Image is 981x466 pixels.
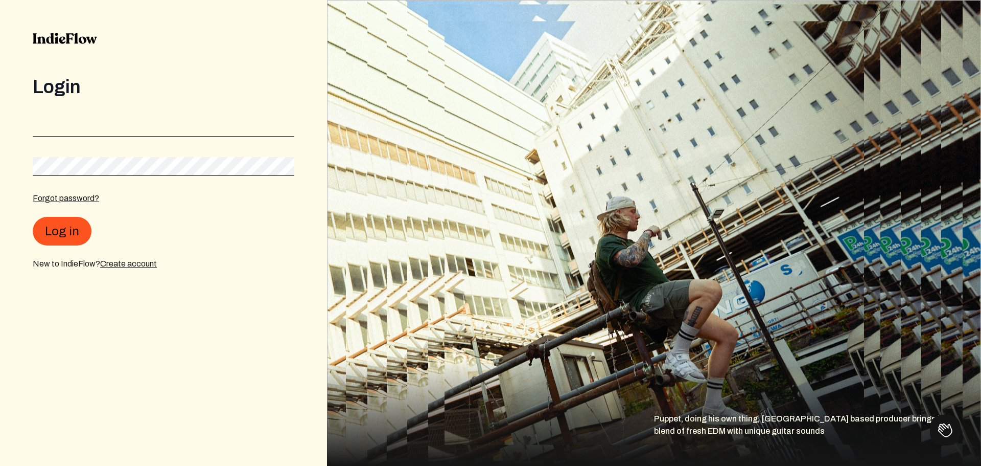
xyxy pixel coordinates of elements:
[33,217,91,246] button: Log in
[100,259,157,268] a: Create account
[33,33,97,44] img: indieflow-logo-black.svg
[33,194,99,203] a: Forgot password?
[33,77,294,97] div: Login
[33,258,294,270] div: New to IndieFlow?
[654,413,981,466] div: Puppet, doing his own thing, [GEOGRAPHIC_DATA] based producer brings in a blend of fresh EDM with...
[930,415,961,446] iframe: To enrich screen reader interactions, please activate Accessibility in Grammarly extension settings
